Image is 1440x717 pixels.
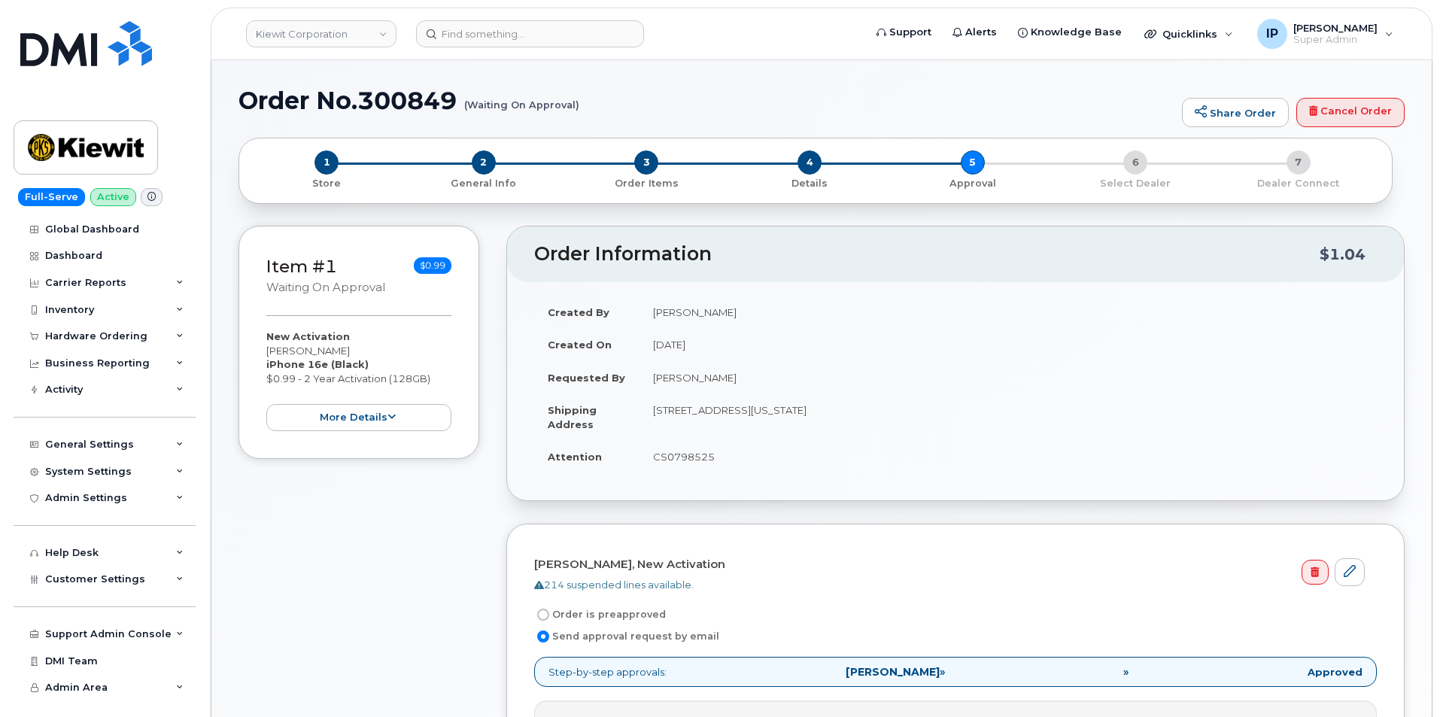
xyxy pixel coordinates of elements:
[639,361,1377,394] td: [PERSON_NAME]
[634,150,658,175] span: 3
[1320,240,1366,269] div: $1.04
[1296,98,1405,128] a: Cancel Order
[534,606,666,624] label: Order is preapproved
[639,296,1377,329] td: [PERSON_NAME]
[1123,667,1129,677] span: »
[734,177,886,190] p: Details
[639,393,1377,440] td: [STREET_ADDRESS][US_STATE]
[534,578,1365,592] div: 214 suspended lines available.
[571,177,722,190] p: Order Items
[266,330,350,342] strong: New Activation
[238,87,1174,114] h1: Order No.300849
[534,244,1320,265] h2: Order Information
[534,657,1377,688] p: Step-by-step approvals:
[266,404,451,432] button: more details
[548,451,602,463] strong: Attention
[565,175,728,190] a: 3 Order Items
[639,440,1377,473] td: CS0798525
[409,177,560,190] p: General Info
[403,175,566,190] a: 2 General Info
[548,339,612,351] strong: Created On
[464,87,579,111] small: (Waiting On Approval)
[797,150,822,175] span: 4
[266,256,337,277] a: Item #1
[257,177,396,190] p: Store
[472,150,496,175] span: 2
[846,667,945,677] span: »
[266,281,385,294] small: Waiting On Approval
[846,665,940,679] strong: [PERSON_NAME]
[534,627,719,646] label: Send approval request by email
[266,330,451,431] div: [PERSON_NAME] $0.99 - 2 Year Activation (128GB)
[534,558,1365,571] h4: [PERSON_NAME], New Activation
[1182,98,1289,128] a: Share Order
[548,372,625,384] strong: Requested By
[251,175,403,190] a: 1 Store
[537,609,549,621] input: Order is preapproved
[548,306,609,318] strong: Created By
[266,358,369,370] strong: iPhone 16e (Black)
[414,257,451,274] span: $0.99
[639,328,1377,361] td: [DATE]
[728,175,892,190] a: 4 Details
[1308,665,1363,679] strong: Approved
[537,630,549,643] input: Send approval request by email
[314,150,339,175] span: 1
[548,404,597,430] strong: Shipping Address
